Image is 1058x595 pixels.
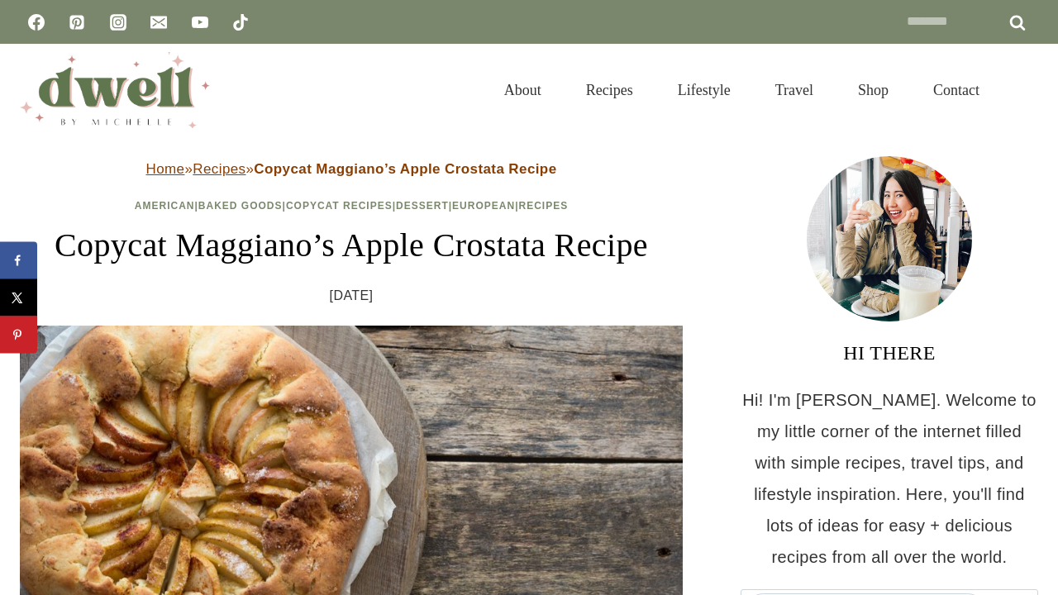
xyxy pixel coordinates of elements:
h3: HI THERE [741,338,1038,368]
a: American [135,200,195,212]
a: Recipes [518,200,568,212]
a: Home [145,161,184,177]
a: Shop [836,61,911,119]
a: European [452,200,515,212]
a: Dessert [396,200,449,212]
p: Hi! I'm [PERSON_NAME]. Welcome to my little corner of the internet filled with simple recipes, tr... [741,384,1038,573]
time: [DATE] [330,283,374,308]
a: Recipes [564,61,655,119]
a: Email [142,6,175,39]
span: | | | | | [135,200,568,212]
a: Facebook [20,6,53,39]
h1: Copycat Maggiano’s Apple Crostata Recipe [20,221,683,270]
a: Contact [911,61,1002,119]
a: Recipes [193,161,245,177]
a: Lifestyle [655,61,753,119]
a: Copycat Recipes [286,200,393,212]
img: DWELL by michelle [20,52,210,128]
nav: Primary Navigation [482,61,1002,119]
a: About [482,61,564,119]
a: Instagram [102,6,135,39]
a: Travel [753,61,836,119]
button: View Search Form [1010,76,1038,104]
a: TikTok [224,6,257,39]
span: » » [145,161,556,177]
a: Pinterest [60,6,93,39]
strong: Copycat Maggiano’s Apple Crostata Recipe [254,161,556,177]
a: YouTube [183,6,217,39]
a: Baked Goods [198,200,283,212]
